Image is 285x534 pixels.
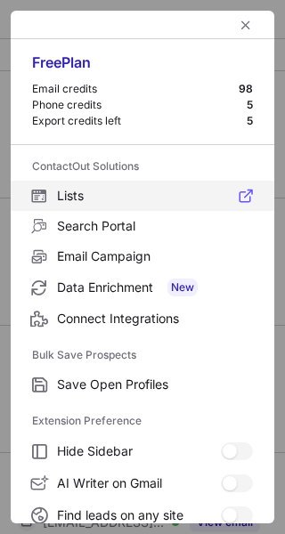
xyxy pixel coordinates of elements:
span: Hide Sidebar [57,443,221,459]
span: Lists [57,188,253,204]
label: Connect Integrations [11,303,274,334]
div: Free Plan [32,53,253,82]
div: 5 [247,114,253,128]
div: Phone credits [32,98,247,112]
button: right-button [28,16,46,34]
label: ContactOut Solutions [32,152,253,181]
span: Search Portal [57,218,253,234]
span: Email Campaign [57,248,253,264]
span: New [167,279,198,296]
label: Extension Preference [32,407,253,435]
label: Bulk Save Prospects [32,341,253,369]
span: Save Open Profiles [57,376,253,392]
label: Hide Sidebar [11,435,274,467]
span: Connect Integrations [57,311,253,327]
label: Data Enrichment New [11,271,274,303]
label: Email Campaign [11,241,274,271]
label: Save Open Profiles [11,369,274,400]
label: Search Portal [11,211,274,241]
div: 5 [247,98,253,112]
span: Data Enrichment [57,279,253,296]
div: Export credits left [32,114,247,128]
label: AI Writer on Gmail [11,467,274,499]
span: Find leads on any site [57,507,221,523]
span: AI Writer on Gmail [57,475,221,491]
label: Find leads on any site [11,499,274,531]
div: Email credits [32,82,239,96]
button: left-button [235,14,256,36]
div: 98 [239,82,253,96]
label: Lists [11,181,274,211]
